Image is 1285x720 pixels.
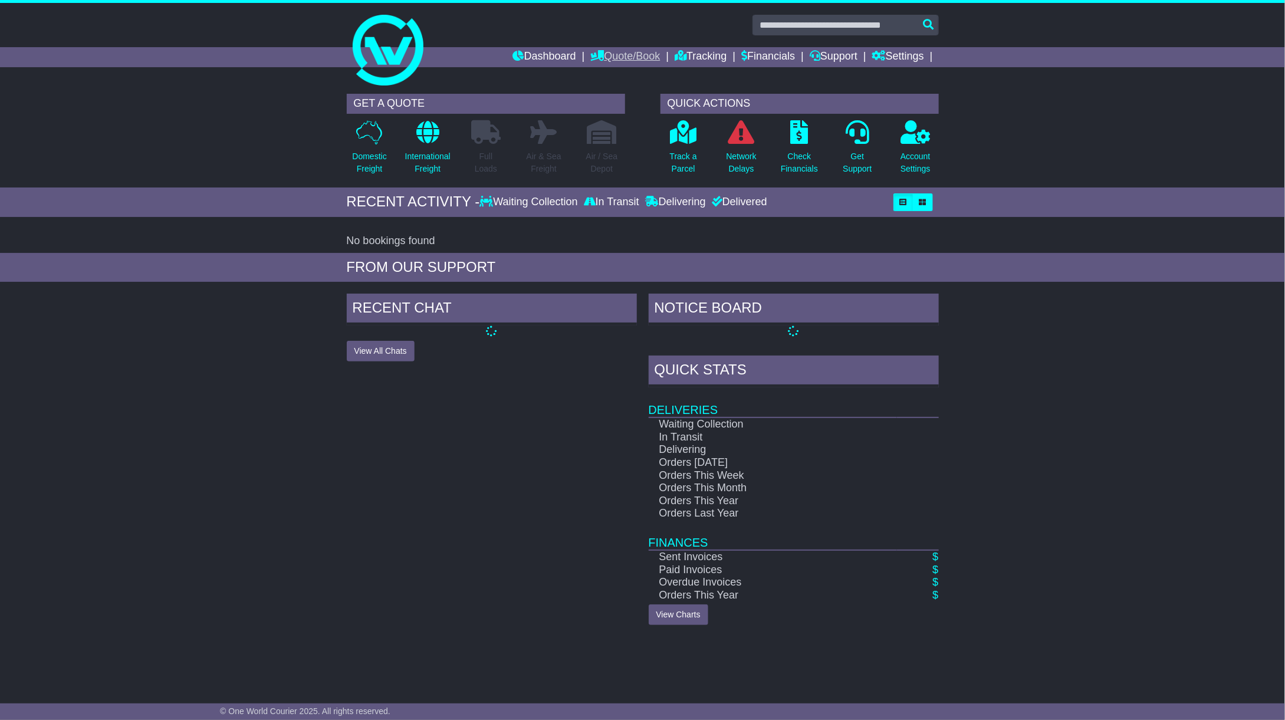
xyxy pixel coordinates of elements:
[527,150,561,175] p: Air & Sea Freight
[590,47,660,67] a: Quote/Book
[351,120,387,182] a: DomesticFreight
[675,47,727,67] a: Tracking
[649,589,897,602] td: Orders This Year
[649,604,708,625] a: View Charts
[649,387,939,417] td: Deliveries
[220,706,390,716] span: © One World Courier 2025. All rights reserved.
[586,150,618,175] p: Air / Sea Depot
[709,196,767,209] div: Delivered
[932,589,938,601] a: $
[670,150,697,175] p: Track a Parcel
[932,551,938,563] a: $
[810,47,857,67] a: Support
[347,235,939,248] div: No bookings found
[649,456,897,469] td: Orders [DATE]
[642,196,709,209] div: Delivering
[405,120,451,182] a: InternationalFreight
[649,356,939,387] div: Quick Stats
[649,507,897,520] td: Orders Last Year
[352,150,386,175] p: Domestic Freight
[479,196,580,209] div: Waiting Collection
[649,576,897,589] td: Overdue Invoices
[649,482,897,495] td: Orders This Month
[347,341,415,361] button: View All Chats
[347,193,480,211] div: RECENT ACTIVITY -
[581,196,642,209] div: In Transit
[649,417,897,431] td: Waiting Collection
[347,294,637,326] div: RECENT CHAT
[649,564,897,577] td: Paid Invoices
[649,495,897,508] td: Orders This Year
[932,576,938,588] a: $
[649,520,939,550] td: Finances
[405,150,451,175] p: International Freight
[725,120,757,182] a: NetworkDelays
[649,294,939,326] div: NOTICE BOARD
[726,150,756,175] p: Network Delays
[901,150,931,175] p: Account Settings
[649,431,897,444] td: In Transit
[741,47,795,67] a: Financials
[347,94,625,114] div: GET A QUOTE
[843,150,872,175] p: Get Support
[932,564,938,576] a: $
[842,120,872,182] a: GetSupport
[660,94,939,114] div: QUICK ACTIONS
[900,120,931,182] a: AccountSettings
[669,120,698,182] a: Track aParcel
[780,120,819,182] a: CheckFinancials
[872,47,924,67] a: Settings
[347,259,939,276] div: FROM OUR SUPPORT
[649,469,897,482] td: Orders This Week
[649,443,897,456] td: Delivering
[781,150,818,175] p: Check Financials
[513,47,576,67] a: Dashboard
[471,150,501,175] p: Full Loads
[649,550,897,564] td: Sent Invoices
